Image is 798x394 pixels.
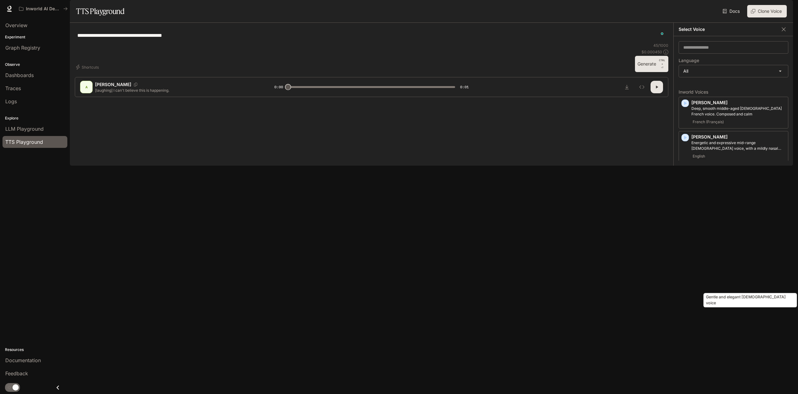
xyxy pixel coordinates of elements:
[691,140,786,151] p: Energetic and expressive mid-range male voice, with a mildly nasal quality
[95,81,131,88] p: [PERSON_NAME]
[747,5,787,17] button: Clone Voice
[131,83,140,86] button: Copy Voice ID
[721,5,742,17] a: Docs
[16,2,70,15] button: All workspaces
[274,84,283,90] span: 0:00
[636,81,648,93] button: Inspect
[659,58,666,70] p: ⏎
[691,106,786,117] p: Deep, smooth middle-aged male French voice. Composed and calm
[679,90,788,94] p: Inworld Voices
[679,65,788,77] div: All
[635,56,668,72] button: GenerateCTRL +⏎
[81,82,91,92] div: A
[26,6,61,12] p: Inworld AI Demos
[460,84,469,90] span: 0:01
[75,62,101,72] button: Shortcuts
[76,5,124,17] h1: TTS Playground
[621,81,633,93] button: Download audio
[691,153,706,160] span: English
[642,49,662,55] p: $ 0.000450
[679,58,699,63] p: Language
[691,118,725,126] span: French (Français)
[691,100,786,106] p: [PERSON_NAME]
[653,43,668,48] p: 45 / 1000
[95,88,259,93] p: [laughing] I can't believe this is happening.
[691,134,786,140] p: [PERSON_NAME]
[77,32,666,39] textarea: To enrich screen reader interactions, please activate Accessibility in Grammarly extension settings
[659,58,666,66] p: CTRL +
[704,293,797,307] div: Gentle and elegant [DEMOGRAPHIC_DATA] voice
